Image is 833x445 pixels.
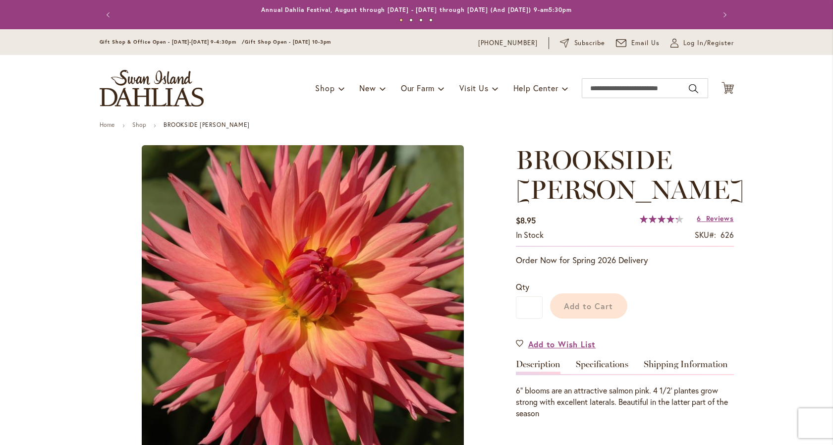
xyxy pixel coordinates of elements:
[714,5,734,25] button: Next
[516,215,536,225] span: $8.95
[516,360,560,374] a: Description
[100,5,119,25] button: Previous
[261,6,572,13] a: Annual Dahlia Festival, August through [DATE] - [DATE] through [DATE] (And [DATE]) 9-am5:30pm
[528,338,596,350] span: Add to Wish List
[100,121,115,128] a: Home
[695,229,716,240] strong: SKU
[513,83,558,93] span: Help Center
[429,18,433,22] button: 4 of 4
[697,214,701,223] span: 6
[560,38,605,48] a: Subscribe
[697,214,733,223] a: 6 Reviews
[419,18,423,22] button: 3 of 4
[100,39,245,45] span: Gift Shop & Office Open - [DATE]-[DATE] 9-4:30pm /
[721,229,734,241] div: 626
[516,229,544,240] span: In stock
[516,385,734,419] div: 6" blooms are an attractive salmon pink. 4 1/2' plantes grow strong with excellent laterals. Beau...
[683,38,734,48] span: Log In/Register
[132,121,146,128] a: Shop
[245,39,331,45] span: Gift Shop Open - [DATE] 10-3pm
[315,83,334,93] span: Shop
[516,144,744,205] span: BROOKSIDE [PERSON_NAME]
[631,38,660,48] span: Email Us
[574,38,606,48] span: Subscribe
[640,215,683,223] div: 86%
[459,83,488,93] span: Visit Us
[399,18,403,22] button: 1 of 4
[164,121,250,128] strong: BROOKSIDE [PERSON_NAME]
[359,83,376,93] span: New
[616,38,660,48] a: Email Us
[706,214,734,223] span: Reviews
[516,229,544,241] div: Availability
[644,360,728,374] a: Shipping Information
[516,281,529,292] span: Qty
[409,18,413,22] button: 2 of 4
[516,360,734,419] div: Detailed Product Info
[516,254,734,266] p: Order Now for Spring 2026 Delivery
[576,360,628,374] a: Specifications
[670,38,734,48] a: Log In/Register
[401,83,435,93] span: Our Farm
[516,338,596,350] a: Add to Wish List
[100,70,204,107] a: store logo
[478,38,538,48] a: [PHONE_NUMBER]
